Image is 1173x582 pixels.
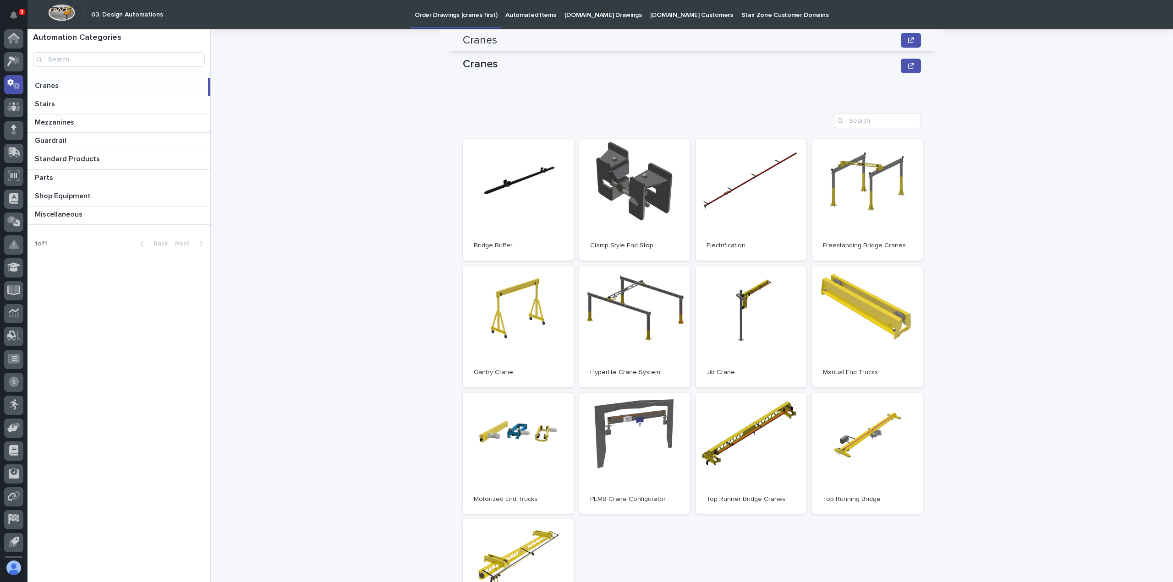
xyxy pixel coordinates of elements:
[812,139,923,261] a: Freestanding Bridge Cranes
[148,240,168,247] span: Back
[35,80,60,90] p: Cranes
[35,172,55,182] p: Parts
[27,151,210,169] a: Standard ProductsStandard Products
[133,239,171,248] button: Back
[823,369,912,376] p: Manual End Trucks
[474,495,563,503] p: Motorized End Trucks
[33,52,205,67] input: Search
[834,114,921,128] input: Search
[590,369,679,376] p: Hyperlite Crane System
[474,242,563,250] p: Bridge Buffer
[579,266,690,387] a: Hyperlite Crane System
[579,139,690,261] a: Clamp Style End Stop
[696,139,806,261] a: Electrification
[707,495,795,503] p: Top Runner Bridge Cranes
[91,11,163,19] h2: 03. Design Automations
[696,266,806,387] a: Jib Crane
[27,233,55,255] p: 1 of 1
[33,33,205,43] h1: Automation Categories
[48,4,75,21] img: Workspace Logo
[27,96,210,114] a: StairsStairs
[590,242,679,250] p: Clamp Style End Stop
[4,558,23,577] button: users-avatar
[823,242,912,250] p: Freestanding Bridge Cranes
[175,240,195,247] span: Next
[823,495,912,503] p: Top Running Bridge
[474,369,563,376] p: Gantry Crane
[35,153,102,163] p: Standard Products
[35,135,68,145] p: Guardrail
[27,188,210,207] a: Shop EquipmentShop Equipment
[27,170,210,188] a: PartsParts
[707,242,795,250] p: Electrification
[4,5,23,25] button: Notifications
[27,133,210,151] a: GuardrailGuardrail
[463,393,574,514] a: Motorized End Trucks
[35,208,84,219] p: Miscellaneous
[463,58,897,71] p: Cranes
[579,393,690,514] a: PEMB Crane Configurator
[463,139,574,261] a: Bridge Buffer
[11,11,23,26] div: Notifications9
[35,116,76,127] p: Mezzanines
[463,34,497,47] h2: Cranes
[696,393,806,514] a: Top Runner Bridge Cranes
[707,369,795,376] p: Jib Crane
[35,98,57,109] p: Stairs
[20,9,23,15] p: 9
[590,495,679,503] p: PEMB Crane Configurator
[35,190,93,201] p: Shop Equipment
[27,207,210,225] a: MiscellaneousMiscellaneous
[812,393,923,514] a: Top Running Bridge
[171,239,210,248] button: Next
[463,266,574,387] a: Gantry Crane
[27,114,210,133] a: MezzaninesMezzanines
[27,78,210,96] a: CranesCranes
[812,266,923,387] a: Manual End Trucks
